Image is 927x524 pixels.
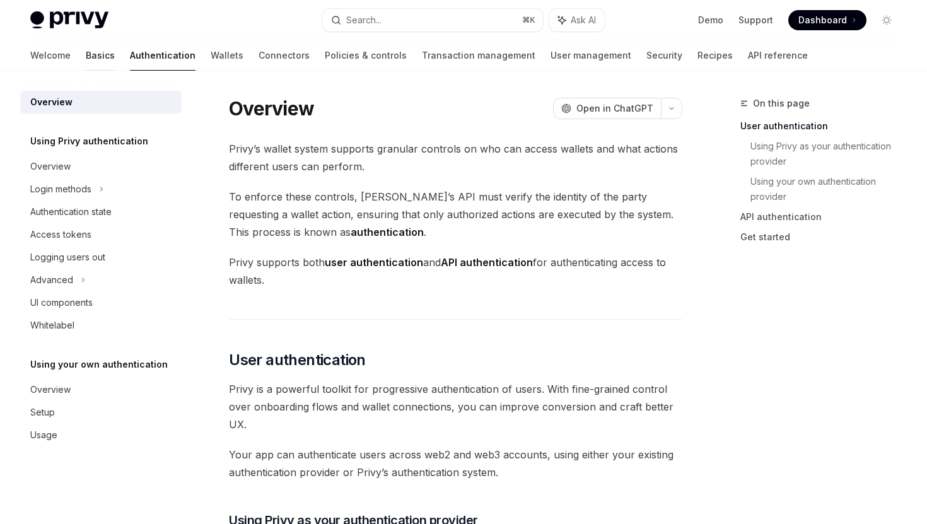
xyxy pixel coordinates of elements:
a: Setup [20,401,182,424]
div: Advanced [30,272,73,288]
h5: Using your own authentication [30,357,168,372]
a: Recipes [697,40,733,71]
span: Privy is a powerful toolkit for progressive authentication of users. With fine-grained control ov... [229,380,682,433]
div: Overview [30,382,71,397]
a: Overview [20,91,182,114]
button: Toggle dark mode [877,10,897,30]
a: Security [646,40,682,71]
strong: API authentication [441,256,533,269]
span: To enforce these controls, [PERSON_NAME]’s API must verify the identity of the party requesting a... [229,188,682,241]
span: User authentication [229,350,366,370]
a: Logging users out [20,246,182,269]
span: ⌘ K [522,15,535,25]
a: Get started [740,227,907,247]
a: Overview [20,155,182,178]
a: API authentication [740,207,907,227]
a: Overview [20,378,182,401]
a: Policies & controls [325,40,407,71]
a: Using Privy as your authentication provider [750,136,907,172]
span: Dashboard [798,14,847,26]
a: Using your own authentication provider [750,172,907,207]
div: Access tokens [30,227,91,242]
div: Authentication state [30,204,112,219]
div: Login methods [30,182,91,197]
a: Transaction management [422,40,535,71]
span: Privy supports both and for authenticating access to wallets. [229,253,682,289]
a: User management [551,40,631,71]
div: Search... [346,13,382,28]
span: Ask AI [571,14,596,26]
a: Dashboard [788,10,866,30]
a: API reference [748,40,808,71]
a: User authentication [740,116,907,136]
div: Setup [30,405,55,420]
button: Search...⌘K [322,9,542,32]
a: Connectors [259,40,310,71]
a: Authentication [130,40,195,71]
a: Welcome [30,40,71,71]
div: UI components [30,295,93,310]
span: Your app can authenticate users across web2 and web3 accounts, using either your existing authent... [229,446,682,481]
a: Demo [698,14,723,26]
a: Authentication state [20,201,182,223]
a: Wallets [211,40,243,71]
a: Basics [86,40,115,71]
img: light logo [30,11,108,29]
a: Access tokens [20,223,182,246]
span: Privy’s wallet system supports granular controls on who can access wallets and what actions diffe... [229,140,682,175]
span: Open in ChatGPT [576,102,653,115]
div: Overview [30,159,71,174]
strong: user authentication [325,256,423,269]
button: Ask AI [549,9,605,32]
span: On this page [753,96,810,111]
a: Support [738,14,773,26]
div: Whitelabel [30,318,74,333]
div: Logging users out [30,250,105,265]
strong: authentication [351,226,424,238]
h5: Using Privy authentication [30,134,148,149]
h1: Overview [229,97,314,120]
div: Overview [30,95,73,110]
button: Open in ChatGPT [553,98,661,119]
a: Usage [20,424,182,446]
a: Whitelabel [20,314,182,337]
div: Usage [30,428,57,443]
a: UI components [20,291,182,314]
